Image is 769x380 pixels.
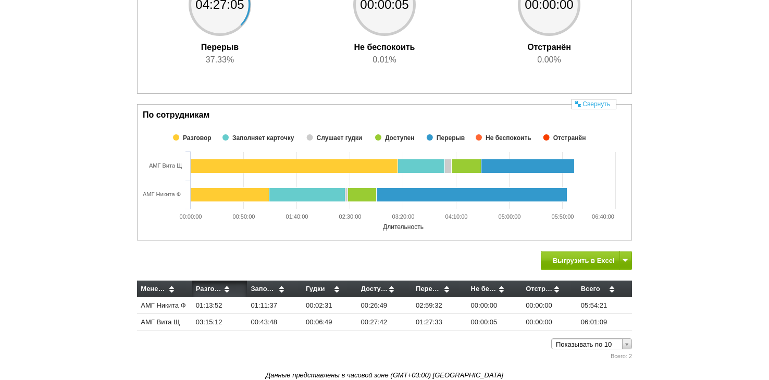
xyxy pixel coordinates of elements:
[445,213,468,220] tspan: 04:10:00
[302,297,357,313] td: 00:02:31
[392,213,415,220] tspan: 03:20:00
[192,297,247,313] td: 01:13:52
[551,338,632,349] a: Показывать по 10
[196,285,243,292] span: Разговор
[306,285,353,292] span: Гудки
[232,134,294,142] tspan: Заполняет карточку
[138,105,631,125] div: По сотрудникам
[247,297,302,313] td: 01:11:37
[332,54,437,66] div: 0.01%
[143,191,181,197] span: АМГ Никита Ф
[522,313,577,330] td: 00:00:00
[553,134,586,142] text: Отстранён
[332,36,437,54] div: Не беспокоить
[497,54,601,66] div: 0.00%
[168,54,272,66] div: 37.33%
[266,371,503,379] i: Данные представлены в часовой зоне (GMT+03:00) [GEOGRAPHIC_DATA]
[581,285,628,292] span: Всего
[416,285,463,292] span: Перерыв
[497,36,601,54] div: Отстранён
[577,313,632,330] td: 06:01:09
[552,213,574,220] tspan: 05:50:00
[141,285,188,292] span: Менеджер
[180,213,202,220] tspan: 00:00:00
[467,313,522,330] td: 00:00:05
[572,99,616,109] a: Свернуть
[357,313,412,330] td: 00:27:42
[499,213,521,220] tspan: 05:00:00
[522,297,577,313] td: 00:00:00
[361,285,408,292] span: Доступен
[339,213,362,220] tspan: 02:30:00
[383,223,424,231] text: Длительность
[192,313,247,330] td: 03:15:12
[168,36,272,54] div: Перерыв
[412,313,467,330] td: 01:27:33
[471,285,518,292] span: Не беспокоить
[149,162,182,169] span: АМГ Вита Щ
[592,213,614,220] tspan: 06:40:00
[541,251,632,270] button: Выгрузить в Excel
[137,313,192,330] td: АМГ Вита Щ
[526,285,573,292] span: Отстранён
[467,297,522,313] td: 00:00:00
[251,285,298,292] span: Заполняет карточку
[247,313,302,330] td: 00:43:48
[357,297,412,313] td: 00:26:49
[437,134,465,142] text: Перерыв
[233,213,255,220] tspan: 00:50:00
[412,297,467,313] td: 02:59:32
[183,134,212,142] text: Разговор
[137,297,192,313] td: АМГ Никита Ф
[302,313,357,330] td: 00:06:49
[317,134,363,142] tspan: Слушает гудки
[556,339,618,350] span: Показывать по 10
[577,297,632,313] td: 05:54:21
[486,134,531,142] tspan: Не беспокоить
[385,134,415,142] text: Доступен
[286,213,308,220] tspan: 01:40:00
[611,353,632,359] span: Всего: 2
